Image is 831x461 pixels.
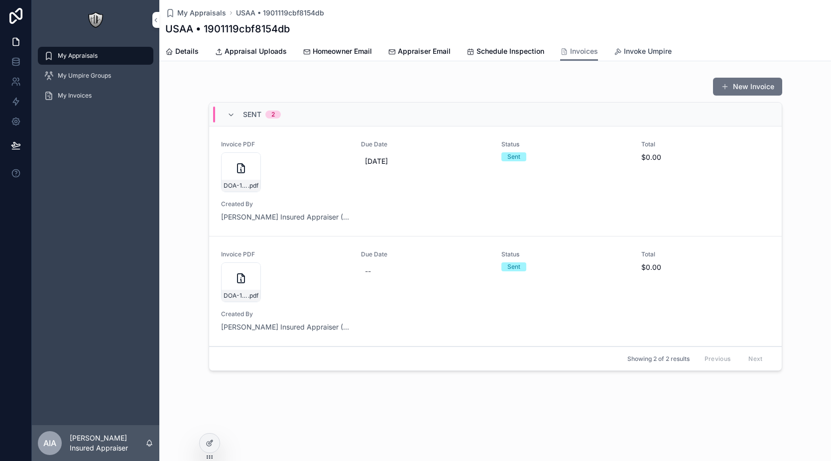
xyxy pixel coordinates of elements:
[165,42,199,62] a: Details
[476,46,544,56] span: Schedule Inspection
[501,140,630,148] span: Status
[221,322,350,332] a: [PERSON_NAME] Insured Appraiser ([PERSON_NAME][EMAIL_ADDRESS][DOMAIN_NAME])
[221,250,350,258] span: Invoice PDF
[614,42,672,62] a: Invoke Umpire
[70,433,145,453] p: [PERSON_NAME] Insured Appraiser
[365,156,485,166] span: [DATE]
[175,46,199,56] span: Details
[224,182,248,190] span: DOA-1901119cbf8154db
[467,42,544,62] a: Schedule Inspection
[88,12,104,28] img: App logo
[624,46,672,56] span: Invoke Umpire
[221,140,350,148] span: Invoice PDF
[361,140,489,148] span: Due Date
[243,110,261,119] span: Sent
[303,42,372,62] a: Homeowner Email
[507,262,520,271] div: Sent
[38,87,153,105] a: My Invoices
[38,47,153,65] a: My Appraisals
[627,355,690,363] span: Showing 2 of 2 results
[501,250,630,258] span: Status
[38,67,153,85] a: My Umpire Groups
[361,250,489,258] span: Due Date
[215,42,287,62] a: Appraisal Uploads
[388,42,451,62] a: Appraiser Email
[641,152,770,162] span: $0.00
[58,72,111,80] span: My Umpire Groups
[209,236,782,346] a: Invoice PDFDOA-1901119cbf8154db.pdfDue Date--StatusSentTotal$0.00Created By[PERSON_NAME] Insured ...
[58,52,98,60] span: My Appraisals
[177,8,226,18] span: My Appraisals
[271,111,275,118] div: 2
[165,22,290,36] h1: USAA • 1901119cbf8154db
[236,8,324,18] a: USAA • 1901119cbf8154db
[248,182,258,190] span: .pdf
[58,92,92,100] span: My Invoices
[641,250,770,258] span: Total
[209,126,782,236] a: Invoice PDFDOA-1901119cbf8154db.pdfDue Date[DATE]StatusSentTotal$0.00Created By[PERSON_NAME] Insu...
[398,46,451,56] span: Appraiser Email
[313,46,372,56] span: Homeowner Email
[221,310,350,318] span: Created By
[365,266,371,276] div: --
[713,78,782,96] button: New Invoice
[43,437,56,449] span: AIA
[221,212,350,222] a: [PERSON_NAME] Insured Appraiser ([PERSON_NAME][EMAIL_ADDRESS][DOMAIN_NAME])
[641,140,770,148] span: Total
[225,46,287,56] span: Appraisal Uploads
[32,40,159,117] div: scrollable content
[248,292,258,300] span: .pdf
[560,42,598,61] a: Invoices
[641,262,770,272] span: $0.00
[165,8,226,18] a: My Appraisals
[224,292,248,300] span: DOA-1901119cbf8154db
[570,46,598,56] span: Invoices
[221,200,350,208] span: Created By
[507,152,520,161] div: Sent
